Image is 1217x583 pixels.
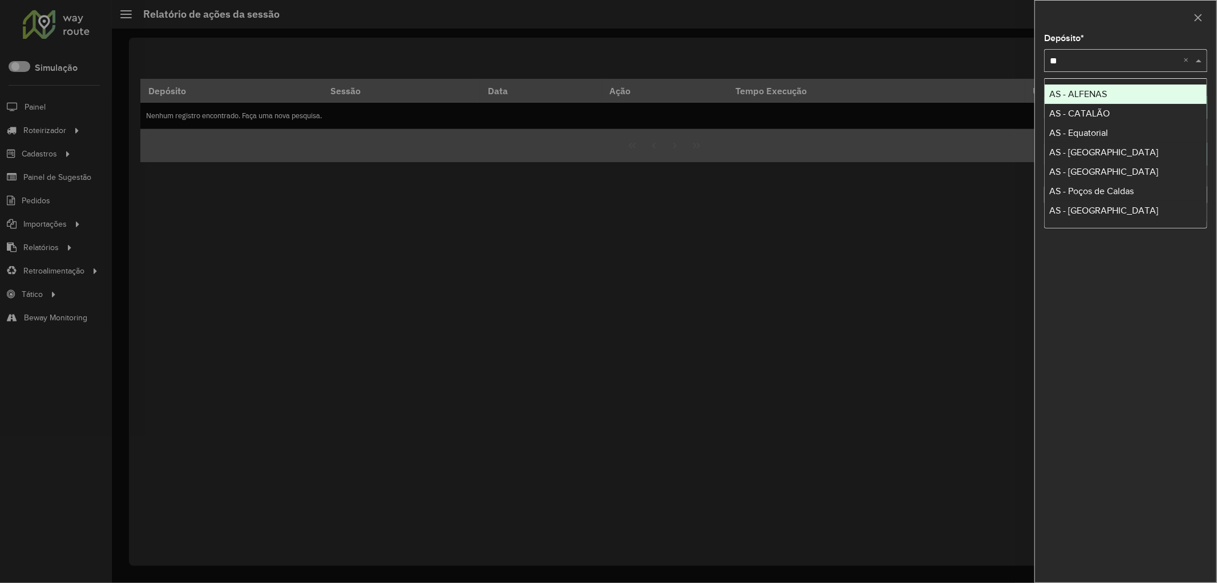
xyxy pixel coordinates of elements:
span: AS - ALFENAS [1049,89,1107,99]
span: AS - Equatorial [1049,128,1108,138]
span: AS - [GEOGRAPHIC_DATA] [1049,167,1158,176]
label: Depósito [1044,31,1084,45]
span: AS - [GEOGRAPHIC_DATA] [1049,147,1158,157]
ng-dropdown-panel: Options list [1044,78,1207,228]
span: AS - Poços de Caldas [1049,186,1134,196]
span: AS - CATALÃO [1049,108,1110,118]
span: AS - [GEOGRAPHIC_DATA] [1049,206,1158,215]
span: Clear all [1183,54,1193,67]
